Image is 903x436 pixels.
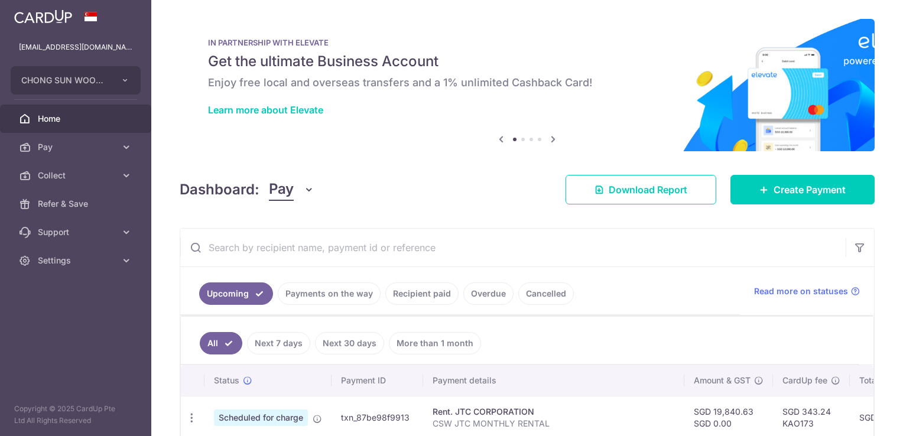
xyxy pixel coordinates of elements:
span: Download Report [609,183,687,197]
button: CHONG SUN WOOD PRODUCTS PTE LTD [11,66,141,95]
th: Payment details [423,365,684,396]
a: Read more on statuses [754,285,860,297]
span: Read more on statuses [754,285,848,297]
span: Settings [38,255,116,266]
span: Pay [38,141,116,153]
span: Scheduled for charge [214,409,308,426]
span: Home [38,113,116,125]
a: Next 7 days [247,332,310,354]
img: Renovation banner [180,19,875,151]
a: All [200,332,242,354]
th: Payment ID [332,365,423,396]
a: Recipient paid [385,282,459,305]
a: More than 1 month [389,332,481,354]
span: Refer & Save [38,198,116,210]
button: Pay [269,178,314,201]
img: CardUp [14,9,72,24]
a: Upcoming [199,282,273,305]
a: Learn more about Elevate [208,104,323,116]
a: Cancelled [518,282,574,305]
a: Overdue [463,282,514,305]
span: Total amt. [859,375,898,386]
a: Download Report [566,175,716,204]
h5: Get the ultimate Business Account [208,52,846,71]
h6: Enjoy free local and overseas transfers and a 1% unlimited Cashback Card! [208,76,846,90]
span: Create Payment [774,183,846,197]
div: Rent. JTC CORPORATION [433,406,675,418]
span: Status [214,375,239,386]
a: Next 30 days [315,332,384,354]
a: Create Payment [730,175,875,204]
span: CardUp fee [782,375,827,386]
a: Payments on the way [278,282,381,305]
span: Support [38,226,116,238]
span: Collect [38,170,116,181]
h4: Dashboard: [180,179,259,200]
input: Search by recipient name, payment id or reference [180,229,846,266]
span: Amount & GST [694,375,751,386]
span: CHONG SUN WOOD PRODUCTS PTE LTD [21,74,109,86]
p: CSW JTC MONTHLY RENTAL [433,418,675,430]
p: IN PARTNERSHIP WITH ELEVATE [208,38,846,47]
p: [EMAIL_ADDRESS][DOMAIN_NAME] [19,41,132,53]
span: Pay [269,178,294,201]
